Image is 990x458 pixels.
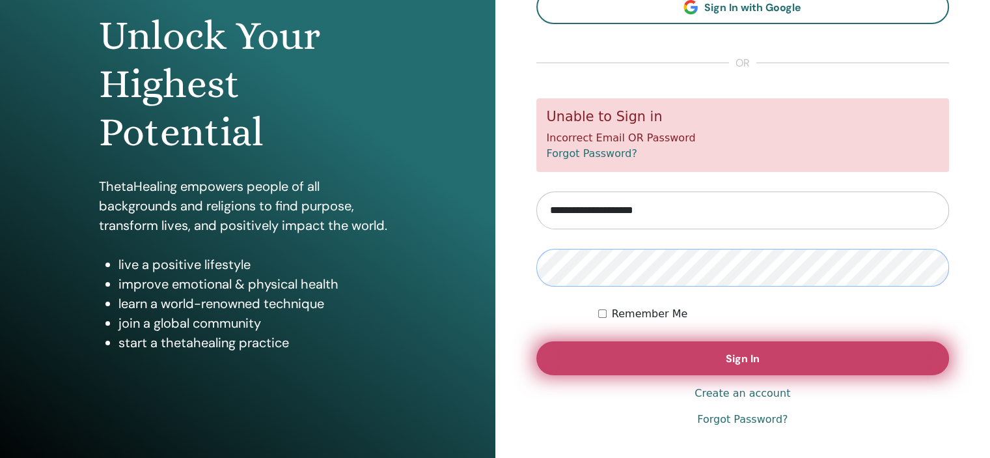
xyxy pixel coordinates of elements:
span: or [729,55,756,71]
li: start a thetahealing practice [118,333,396,352]
a: Forgot Password? [697,412,788,427]
li: learn a world-renowned technique [118,294,396,313]
a: Create an account [694,386,790,401]
p: ThetaHealing empowers people of all backgrounds and religions to find purpose, transform lives, a... [99,177,396,235]
h1: Unlock Your Highest Potential [99,12,396,157]
li: improve emotional & physical health [118,274,396,294]
label: Remember Me [612,306,688,322]
li: join a global community [118,313,396,333]
span: Sign In with Google [704,1,801,14]
a: Forgot Password? [547,147,637,160]
div: Incorrect Email OR Password [536,98,950,172]
span: Sign In [726,352,760,365]
h5: Unable to Sign in [547,109,939,125]
button: Sign In [536,341,950,375]
li: live a positive lifestyle [118,255,396,274]
div: Keep me authenticated indefinitely or until I manually logout [598,306,949,322]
